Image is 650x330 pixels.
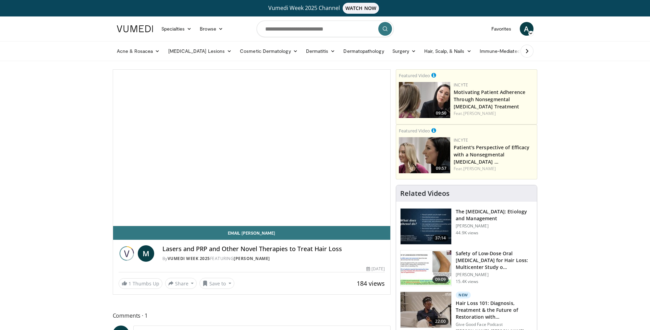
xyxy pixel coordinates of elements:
a: 09:57 [399,137,450,173]
p: 15.4K views [456,279,478,284]
video-js: Video Player [113,70,391,226]
h4: Lasers and PRP and Other Novel Therapies to Treat Hair Loss [162,245,385,253]
h4: Related Videos [400,189,450,198]
a: 37:14 The [MEDICAL_DATA]: Etiology and Management [PERSON_NAME] 44.9K views [400,208,533,245]
a: A [520,22,534,36]
a: 1 Thumbs Up [119,278,162,289]
div: Feat. [454,166,534,172]
h3: Safety of Low-Dose Oral [MEDICAL_DATA] for Hair Loss: Multicenter Study o… [456,250,533,271]
a: Incyte [454,82,468,88]
a: Vumedi Week 2025 ChannelWATCH NOW [118,3,532,14]
img: c5af237d-e68a-4dd3-8521-77b3daf9ece4.150x105_q85_crop-smart_upscale.jpg [401,209,451,244]
img: 39505ded-af48-40a4-bb84-dee7792dcfd5.png.150x105_q85_crop-smart_upscale.jpg [399,82,450,118]
p: Give Good Face Podcast [456,322,533,327]
a: Surgery [388,44,420,58]
a: Vumedi Week 2025 [168,256,210,261]
img: Vumedi Week 2025 [119,245,135,262]
button: Share [165,278,197,289]
div: Feat. [454,110,534,117]
a: Browse [196,22,227,36]
a: Dermatopathology [339,44,388,58]
span: 09:09 [432,276,449,283]
a: Acne & Rosacea [113,44,164,58]
a: Patient's Perspective of Efficacy with a Nonsegmental [MEDICAL_DATA] … [454,144,529,165]
small: Featured Video [399,72,430,79]
div: [DATE] [366,266,385,272]
span: 37:14 [432,235,449,241]
a: [MEDICAL_DATA] Lesions [164,44,236,58]
p: [PERSON_NAME] [456,272,533,278]
a: [PERSON_NAME] [234,256,270,261]
a: [PERSON_NAME] [463,166,496,172]
a: M [138,245,154,262]
a: Immune-Mediated [476,44,531,58]
a: Incyte [454,137,468,143]
span: Comments 1 [113,311,391,320]
h3: The [MEDICAL_DATA]: Etiology and Management [456,208,533,222]
small: Featured Video [399,128,430,134]
a: [PERSON_NAME] [463,110,496,116]
span: 184 views [357,279,385,287]
a: Dermatitis [302,44,340,58]
span: 09:57 [434,165,449,172]
a: Favorites [487,22,516,36]
img: 2c48d197-61e9-423b-8908-6c4d7e1deb64.png.150x105_q85_crop-smart_upscale.jpg [399,137,450,173]
a: Email [PERSON_NAME] [113,226,391,240]
div: By FEATURING [162,256,385,262]
button: Save to [199,278,234,289]
a: Motivating Patient Adherence Through Nonsegmental [MEDICAL_DATA] Treatment [454,89,525,110]
span: WATCH NOW [343,3,379,14]
img: VuMedi Logo [117,25,153,32]
a: Hair, Scalp, & Nails [420,44,475,58]
span: 09:50 [434,110,449,116]
span: 1 [128,280,131,287]
img: 823268b6-bc03-4188-ae60-9bdbfe394016.150x105_q85_crop-smart_upscale.jpg [401,292,451,328]
a: Cosmetic Dermatology [236,44,302,58]
img: 83a686ce-4f43-4faf-a3e0-1f3ad054bd57.150x105_q85_crop-smart_upscale.jpg [401,250,451,286]
a: 09:50 [399,82,450,118]
a: Specialties [157,22,196,36]
h3: Hair Loss 101: Diagnosis, Treatment & the Future of Restoration with… [456,300,533,320]
p: New [456,292,471,298]
input: Search topics, interventions [257,21,394,37]
p: 44.9K views [456,230,478,236]
p: [PERSON_NAME] [456,223,533,229]
a: 09:09 Safety of Low-Dose Oral [MEDICAL_DATA] for Hair Loss: Multicenter Study o… [PERSON_NAME] 15... [400,250,533,286]
span: 22:00 [432,318,449,325]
